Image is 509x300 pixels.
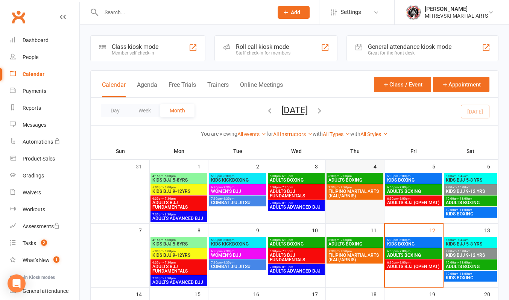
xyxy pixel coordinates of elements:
[23,206,45,212] div: Workouts
[99,7,268,18] input: Search...
[445,186,495,189] span: 9:00am
[458,272,472,276] span: - 11:00am
[211,242,264,246] span: KIDS KICKBOXING
[328,186,382,189] span: 7:30pm
[10,218,79,235] a: Assessments
[256,160,267,172] div: 2
[328,238,382,242] span: 6:00pm
[10,283,79,300] a: General attendance kiosk mode
[281,174,293,178] span: - 6:30pm
[398,238,410,242] span: - 6:00pm
[256,224,267,236] div: 9
[207,81,229,97] button: Trainers
[269,205,323,209] span: ADULTS ADVANCED BJJ
[163,213,176,216] span: - 8:30pm
[387,200,441,205] span: ADULTS BJJ (OPEN MAT)
[445,253,495,258] span: KIDS BJJ 9-12 YRS
[339,174,352,178] span: - 7:00pm
[112,50,158,56] div: Member self check-in
[387,186,441,189] span: 6:00pm
[269,269,323,273] span: ADULTS ADVANCED BJJ
[269,174,323,178] span: 5:30pm
[160,104,194,117] button: Month
[387,197,441,200] span: 6:30pm
[487,160,498,172] div: 6
[139,224,149,236] div: 7
[10,100,79,117] a: Reports
[152,213,206,216] span: 7:30pm
[313,131,323,137] strong: with
[339,186,352,189] span: - 8:30pm
[211,200,264,205] span: COMBAT JIU JITSU
[152,264,206,273] span: ADULTS BJJ FUNDAMENTALS
[371,224,384,236] div: 11
[281,265,293,269] span: - 8:30pm
[456,186,470,189] span: - 10:00am
[211,197,264,200] span: 7:30pm
[328,189,382,198] span: FILIPINO MARTIAL ARTS (KALI/ARNIS)
[152,261,206,264] span: 6:30pm
[456,238,468,242] span: - 8:45am
[236,43,290,50] div: Roll call kiosk mode
[445,189,495,194] span: KIDS BJJ 9-12 YRS
[152,189,206,194] span: KIDS BJJ 9-12YRS
[387,174,441,178] span: 5:00pm
[23,223,60,229] div: Assessments
[429,224,443,236] div: 12
[269,265,323,269] span: 7:30pm
[387,261,441,264] span: 6:30pm
[23,257,50,263] div: What's New
[91,143,150,159] th: Sun
[152,250,206,253] span: 5:00pm
[23,156,55,162] div: Product Sales
[458,261,472,264] span: - 11:00am
[163,261,176,264] span: - 7:30pm
[222,174,234,178] span: - 6:00pm
[23,189,41,195] div: Waivers
[211,174,264,178] span: 5:00pm
[253,288,267,300] div: 16
[10,49,79,66] a: People
[339,250,352,253] span: - 8:30pm
[456,250,470,253] span: - 10:00am
[445,272,495,276] span: 10:00am
[387,242,441,246] span: KIDS BOXING
[129,104,160,117] button: Week
[10,167,79,184] a: Gradings
[23,88,46,94] div: Payments
[328,242,382,246] span: ADULTS BOXING
[269,242,323,246] span: ADULTS BOXING
[152,253,206,258] span: KIDS BJJ 9-12YRS
[484,224,498,236] div: 13
[278,6,310,19] button: Add
[323,131,350,137] a: All Types
[445,276,495,280] span: KIDS BOXING
[328,174,382,178] span: 6:00pm
[236,50,290,56] div: Staff check-in for members
[269,238,323,242] span: 5:30pm
[211,250,264,253] span: 6:30pm
[198,160,208,172] div: 1
[350,131,360,137] strong: with
[8,274,26,292] div: Open Intercom Messenger
[10,83,79,100] a: Payments
[458,197,472,200] span: - 11:00am
[484,288,498,300] div: 20
[445,174,495,178] span: 8:00am
[211,238,264,242] span: 5:00pm
[312,224,325,236] div: 10
[208,143,267,159] th: Tue
[340,4,361,21] span: Settings
[312,288,325,300] div: 17
[10,235,79,252] a: Tasks 2
[23,54,38,60] div: People
[432,160,443,172] div: 5
[23,240,36,246] div: Tasks
[150,143,208,159] th: Mon
[374,77,431,92] button: Class / Event
[152,216,206,221] span: ADULTS ADVANCED BJJ
[315,160,325,172] div: 3
[269,178,323,182] span: ADULTS BOXING
[23,105,41,111] div: Reports
[445,208,495,212] span: 10:00am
